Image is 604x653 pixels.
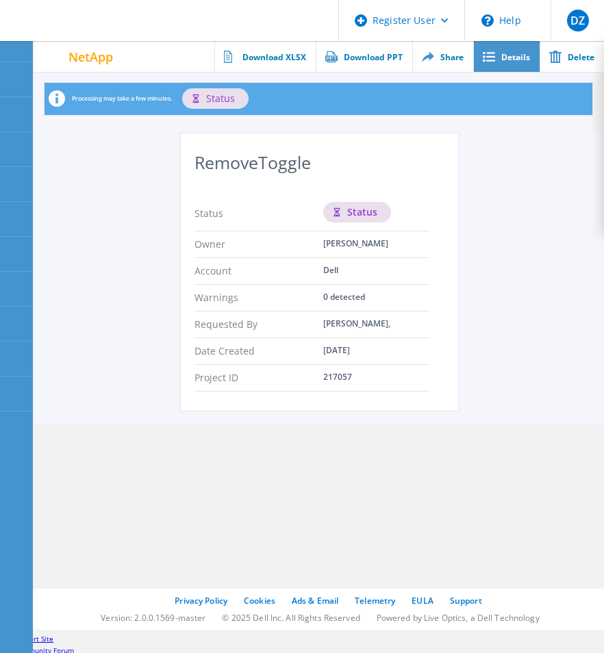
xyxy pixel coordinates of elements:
[540,41,604,72] a: Delete
[14,634,53,643] a: Support Site
[194,371,238,384] label: Project ID
[570,15,585,26] span: DZ
[72,88,172,110] p: Processing may take a few minutes.
[323,373,352,383] div: 217057
[377,612,540,624] li: Powered by Live Optics, a Dell Technology
[323,240,388,249] div: [PERSON_NAME]
[68,51,113,63] span: NetApp
[194,147,444,191] h2: RemoveToggle
[323,320,390,329] div: [PERSON_NAME],
[355,595,395,606] a: Telemetry
[244,595,275,606] a: Cookies
[194,238,225,251] label: Owner
[194,318,257,331] label: Requested By
[412,41,473,72] a: Share
[323,293,365,303] div: 0 detected
[473,41,540,72] a: Details
[316,41,412,72] a: Download PPT
[194,207,223,220] label: Status
[175,595,227,606] a: Privacy Policy
[292,595,338,606] a: Ads & Email
[214,41,316,72] a: Download XLSX
[194,291,238,304] label: Warnings
[194,264,231,277] label: Account
[14,29,161,38] a: Live Optics Dashboard
[412,595,433,606] a: EULA
[182,88,249,109] div: status
[481,14,494,27] svg: \n
[323,266,338,276] div: Dell
[450,595,482,606] a: Support
[101,612,205,624] li: Version: 2.0.0.1569-master
[222,612,360,624] li: © 2025 Dell Inc. All Rights Reserved
[323,202,391,222] div: status
[194,344,255,357] label: Date Created
[323,346,350,356] div: [DATE]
